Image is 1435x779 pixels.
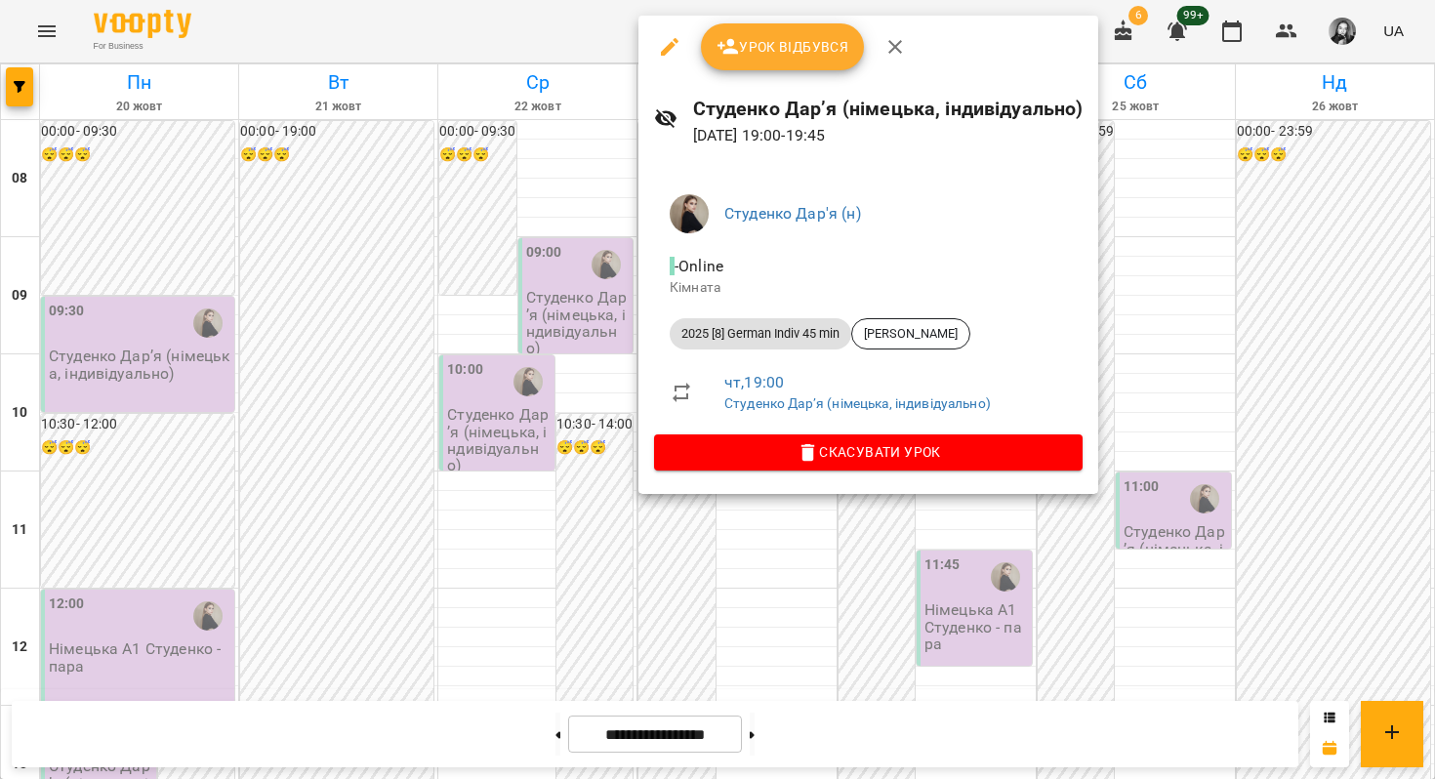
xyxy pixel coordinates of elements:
[852,325,969,343] span: [PERSON_NAME]
[670,325,851,343] span: 2025 [8] German Indiv 45 min
[670,440,1067,464] span: Скасувати Урок
[717,35,849,59] span: Урок відбувся
[724,373,784,391] a: чт , 19:00
[724,204,861,223] a: Студенко Дар'я (н)
[693,94,1084,124] h6: Студенко Дарʼя (німецька, індивідуально)
[670,194,709,233] img: 5e9a9518ec6e813dcf6359420b087dab.jpg
[670,257,727,275] span: - Online
[701,23,865,70] button: Урок відбувся
[693,124,1084,147] p: [DATE] 19:00 - 19:45
[724,395,991,411] a: Студенко Дарʼя (німецька, індивідуально)
[670,278,1067,298] p: Кімната
[654,434,1083,470] button: Скасувати Урок
[851,318,970,349] div: [PERSON_NAME]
